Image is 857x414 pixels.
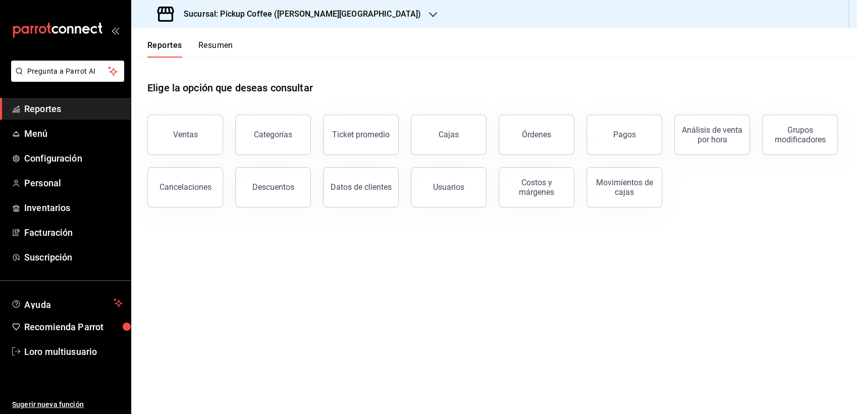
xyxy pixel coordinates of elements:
[505,178,568,197] div: Costos y márgenes
[499,167,574,208] button: Costos y márgenes
[12,400,84,408] font: Sugerir nueva función
[762,115,838,155] button: Grupos modificadores
[147,115,223,155] button: Ventas
[147,40,233,58] div: Pestañas de navegación
[681,125,743,144] div: Análisis de venta por hora
[433,182,464,192] div: Usuarios
[254,130,292,139] div: Categorías
[159,182,211,192] div: Cancelaciones
[674,115,750,155] button: Análisis de venta por hora
[7,73,124,84] a: Pregunta a Parrot AI
[332,130,390,139] div: Ticket promedio
[173,130,198,139] div: Ventas
[323,115,399,155] button: Ticket promedio
[235,167,311,208] button: Descuentos
[769,125,831,144] div: Grupos modificadores
[24,128,48,139] font: Menú
[235,115,311,155] button: Categorías
[252,182,294,192] div: Descuentos
[24,153,82,164] font: Configuración
[24,202,70,213] font: Inventarios
[24,346,97,357] font: Loro multiusuario
[27,66,109,77] span: Pregunta a Parrot AI
[411,167,487,208] button: Usuarios
[586,167,662,208] button: Movimientos de cajas
[147,40,182,50] font: Reportes
[147,80,313,95] h1: Elige la opción que deseas consultar
[499,115,574,155] button: Órdenes
[593,178,656,197] div: Movimientos de cajas
[176,8,421,20] h3: Sucursal: Pickup Coffee ([PERSON_NAME][GEOGRAPHIC_DATA])
[111,26,119,34] button: open_drawer_menu
[522,130,551,139] div: Órdenes
[11,61,124,82] button: Pregunta a Parrot AI
[24,322,103,332] font: Recomienda Parrot
[24,103,61,114] font: Reportes
[147,167,223,208] button: Cancelaciones
[613,130,636,139] div: Pagos
[24,178,61,188] font: Personal
[24,227,73,238] font: Facturación
[439,130,459,139] div: Cajas
[24,252,72,263] font: Suscripción
[586,115,662,155] button: Pagos
[24,297,110,309] span: Ayuda
[323,167,399,208] button: Datos de clientes
[331,182,392,192] div: Datos de clientes
[411,115,487,155] button: Cajas
[198,40,233,58] button: Resumen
